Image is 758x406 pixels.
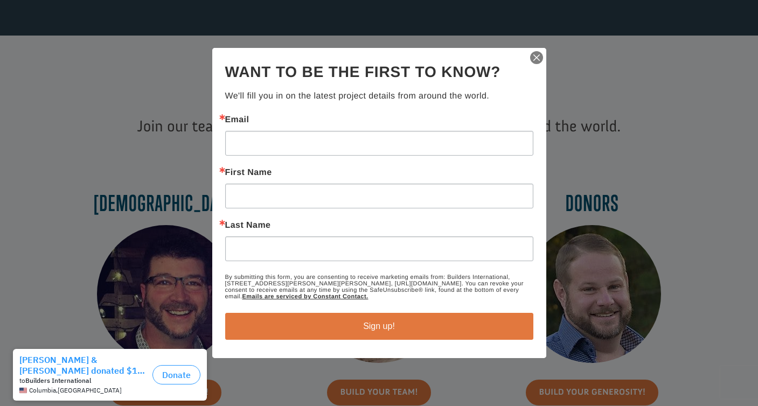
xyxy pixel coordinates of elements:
[29,43,122,51] span: Columbia , [GEOGRAPHIC_DATA]
[225,313,533,340] button: Sign up!
[225,61,533,83] h2: Want to be the first to know?
[152,22,200,41] button: Donate
[529,50,544,65] img: ctct-close-x.svg
[242,293,368,300] a: Emails are serviced by Constant Contact.
[19,33,148,41] div: to
[19,43,27,51] img: US.png
[25,33,91,41] strong: Builders International
[225,90,533,103] p: We'll fill you in on the latest project details from around the world.
[225,221,533,230] label: Last Name
[225,116,533,124] label: Email
[19,11,148,32] div: [PERSON_NAME] & [PERSON_NAME] donated $100
[225,274,533,300] p: By submitting this form, you are consenting to receive marketing emails from: Builders Internatio...
[225,169,533,177] label: First Name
